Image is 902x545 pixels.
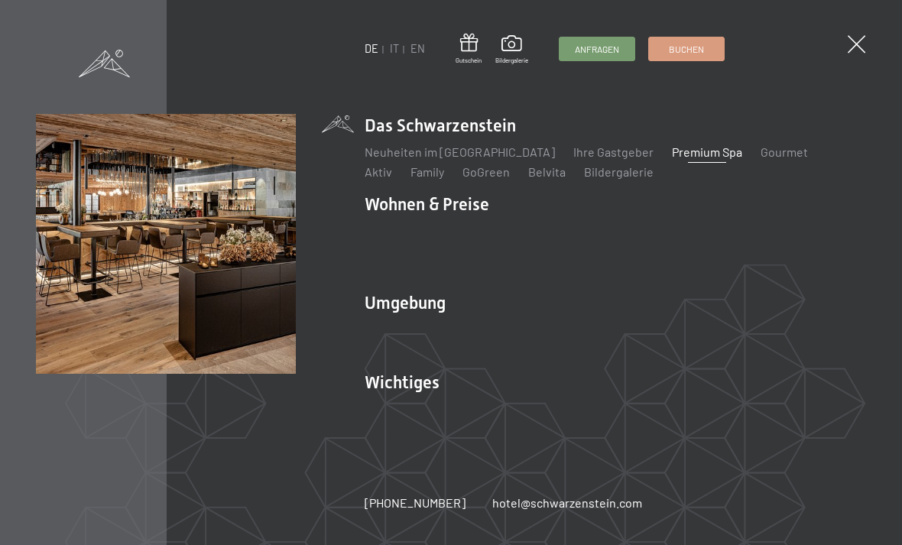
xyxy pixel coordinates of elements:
a: Bildergalerie [495,35,528,64]
span: Bildergalerie [495,57,528,65]
span: Buchen [669,43,704,56]
a: Premium Spa [672,144,742,159]
a: Bildergalerie [584,164,654,179]
a: Gourmet [761,144,808,159]
a: IT [390,42,399,55]
a: Ihre Gastgeber [573,144,654,159]
a: Neuheiten im [GEOGRAPHIC_DATA] [365,144,555,159]
a: Family [410,164,444,179]
a: [PHONE_NUMBER] [365,495,466,511]
a: DE [365,42,378,55]
a: Gutschein [456,34,482,65]
a: Buchen [649,37,724,60]
a: hotel@schwarzenstein.com [492,495,642,511]
span: Anfragen [575,43,619,56]
a: EN [410,42,425,55]
a: GoGreen [462,164,510,179]
span: Gutschein [456,57,482,65]
a: Aktiv [365,164,392,179]
span: [PHONE_NUMBER] [365,495,466,510]
a: Anfragen [560,37,634,60]
a: Belvita [528,164,566,179]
